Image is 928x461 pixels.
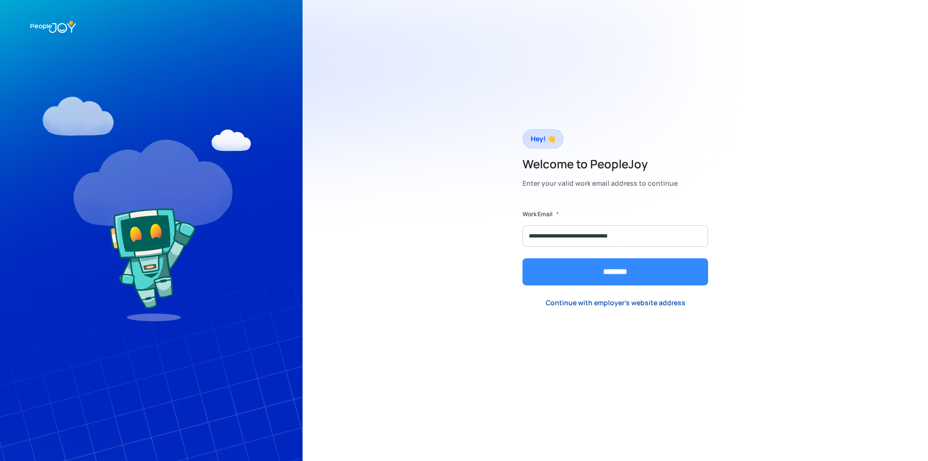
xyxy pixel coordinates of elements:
[522,209,708,285] form: Form
[531,132,555,146] div: Hey! 👋
[522,177,678,190] div: Enter your valid work email address to continue
[522,209,552,219] label: Work Email
[522,156,678,172] h2: Welcome to PeopleJoy
[546,298,685,308] div: Continue with employer's website address
[538,293,693,312] a: Continue with employer's website address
